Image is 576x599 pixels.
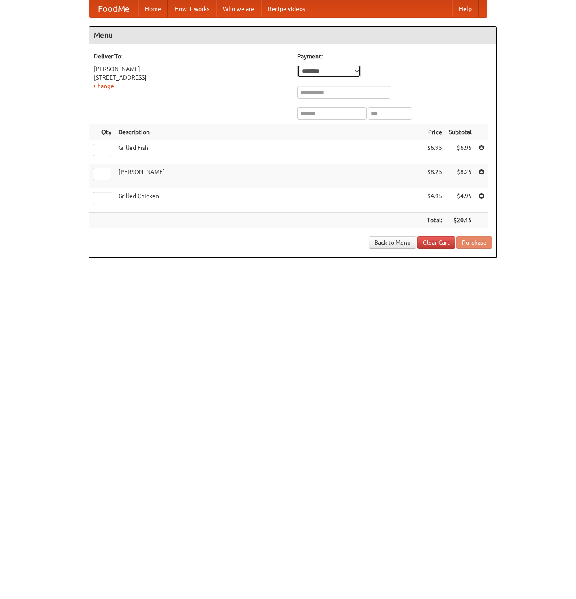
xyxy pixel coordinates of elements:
a: Clear Cart [417,236,455,249]
h5: Deliver To: [94,52,289,61]
td: $4.95 [423,188,445,213]
td: [PERSON_NAME] [115,164,423,188]
td: Grilled Fish [115,140,423,164]
h4: Menu [89,27,496,44]
th: Total: [423,213,445,228]
div: [PERSON_NAME] [94,65,289,73]
a: Change [94,83,114,89]
td: $6.95 [445,140,475,164]
div: [STREET_ADDRESS] [94,73,289,82]
th: Price [423,124,445,140]
button: Purchase [456,236,492,249]
h5: Payment: [297,52,492,61]
th: $20.15 [445,213,475,228]
a: Home [138,0,168,17]
td: $4.95 [445,188,475,213]
th: Subtotal [445,124,475,140]
a: Back to Menu [369,236,416,249]
td: $8.25 [423,164,445,188]
td: Grilled Chicken [115,188,423,213]
th: Description [115,124,423,140]
a: FoodMe [89,0,138,17]
a: Who we are [216,0,261,17]
td: $6.95 [423,140,445,164]
a: Recipe videos [261,0,312,17]
a: How it works [168,0,216,17]
td: $8.25 [445,164,475,188]
a: Help [452,0,479,17]
th: Qty [89,124,115,140]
